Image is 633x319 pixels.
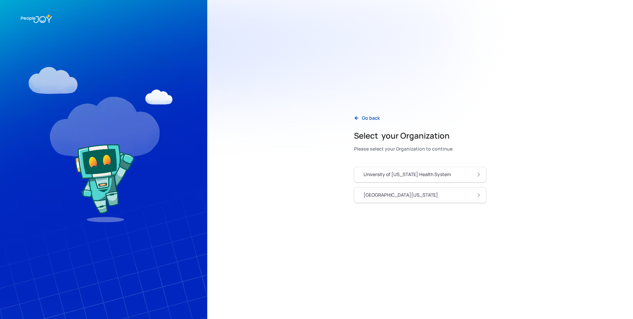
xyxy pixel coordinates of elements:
[354,187,486,203] a: [GEOGRAPHIC_DATA][US_STATE]
[354,144,453,154] div: Please select your Organization to continue
[354,167,486,182] a: University of [US_STATE] Health System
[364,171,451,178] div: University of [US_STATE] Health System
[364,192,438,198] div: [GEOGRAPHIC_DATA][US_STATE]
[362,115,380,121] div: Go back
[349,111,385,125] a: Go back
[354,130,453,141] h2: Select your Organization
